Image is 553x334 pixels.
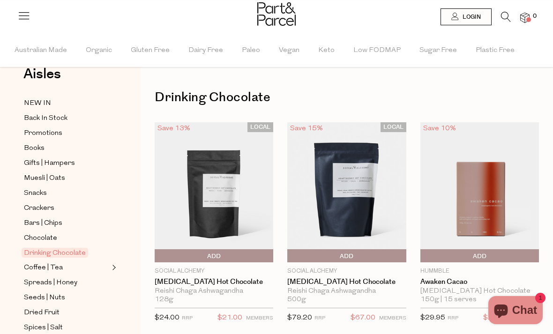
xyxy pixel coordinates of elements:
span: Paleo [242,34,260,67]
small: RRP [448,316,458,321]
img: Adaptogenic Hot Chocolate [287,122,406,262]
span: Muesli | Oats [24,173,65,184]
span: LOCAL [247,122,273,132]
span: Low FODMAP [353,34,401,67]
a: Snacks [24,187,109,199]
span: $21.00 [217,312,242,324]
span: 128g [155,296,173,304]
span: Spices | Salt [24,322,63,334]
span: Dairy Free [188,34,223,67]
span: Chocolate [24,233,57,244]
small: MEMBERS [246,316,273,321]
a: 0 [520,13,530,22]
a: Drinking Chocolate [24,247,109,259]
a: Spices | Salt [24,322,109,334]
button: Expand/Collapse Coffee | Tea [110,262,116,273]
div: Save 15% [287,122,326,135]
img: Awaken Cacao [420,122,539,262]
span: $29.95 [420,314,445,321]
div: Reishi Chaga Ashwagandha [287,287,406,296]
button: Add To Parcel [155,249,273,262]
span: Back In Stock [24,113,67,124]
span: Seeds | Nuts [24,292,65,304]
span: Coffee | Tea [24,262,63,274]
span: Australian Made [15,34,67,67]
span: Gifts | Hampers [24,158,75,169]
small: MEMBERS [379,316,406,321]
span: 150g | 15 serves [420,296,477,304]
div: Save 10% [420,122,459,135]
a: Crackers [24,202,109,214]
a: Coffee | Tea [24,262,109,274]
a: Chocolate [24,232,109,244]
span: 500g [287,296,306,304]
a: [MEDICAL_DATA] Hot Chocolate [155,278,273,286]
span: Plastic Free [476,34,515,67]
a: Back In Stock [24,112,109,124]
span: Login [460,13,481,21]
span: Keto [318,34,335,67]
a: [MEDICAL_DATA] Hot Chocolate [287,278,406,286]
span: Vegan [279,34,299,67]
h1: Drinking Chocolate [155,87,539,108]
span: LOCAL [381,122,406,132]
span: NEW IN [24,98,51,109]
span: Crackers [24,203,54,214]
span: $24.00 [155,314,179,321]
a: Aisles [23,67,61,90]
span: 0 [531,12,539,21]
button: Add To Parcel [420,249,539,262]
a: NEW IN [24,97,109,109]
span: Dried Fruit [24,307,60,319]
div: [MEDICAL_DATA] Hot Chocolate [420,287,539,296]
img: Adaptogenic Hot Chocolate [155,122,273,262]
small: RRP [182,316,193,321]
span: Gluten Free [131,34,170,67]
p: Hummble [420,267,539,275]
a: Bars | Chips [24,217,109,229]
p: Social Alchemy [287,267,406,275]
span: Books [24,143,45,154]
span: Bars | Chips [24,218,62,229]
span: $27.00 [483,312,508,324]
a: Gifts | Hampers [24,157,109,169]
span: Drinking Chocolate [22,248,88,258]
a: Login [441,8,492,25]
div: Reishi Chaga Ashwagandha [155,287,273,296]
button: Add To Parcel [287,249,406,262]
span: Organic [86,34,112,67]
small: RRP [314,316,325,321]
a: Muesli | Oats [24,172,109,184]
span: $67.00 [351,312,375,324]
a: Books [24,142,109,154]
inbox-online-store-chat: Shopify online store chat [486,296,546,327]
span: Snacks [24,188,47,199]
a: Seeds | Nuts [24,292,109,304]
div: Save 13% [155,122,193,135]
a: Spreads | Honey [24,277,109,289]
span: Aisles [23,64,61,84]
span: $79.20 [287,314,312,321]
img: Part&Parcel [257,2,296,26]
span: Sugar Free [419,34,457,67]
p: Social Alchemy [155,267,273,275]
span: Promotions [24,128,62,139]
a: Promotions [24,127,109,139]
span: Spreads | Honey [24,277,77,289]
a: Dried Fruit [24,307,109,319]
a: Awaken Cacao [420,278,539,286]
